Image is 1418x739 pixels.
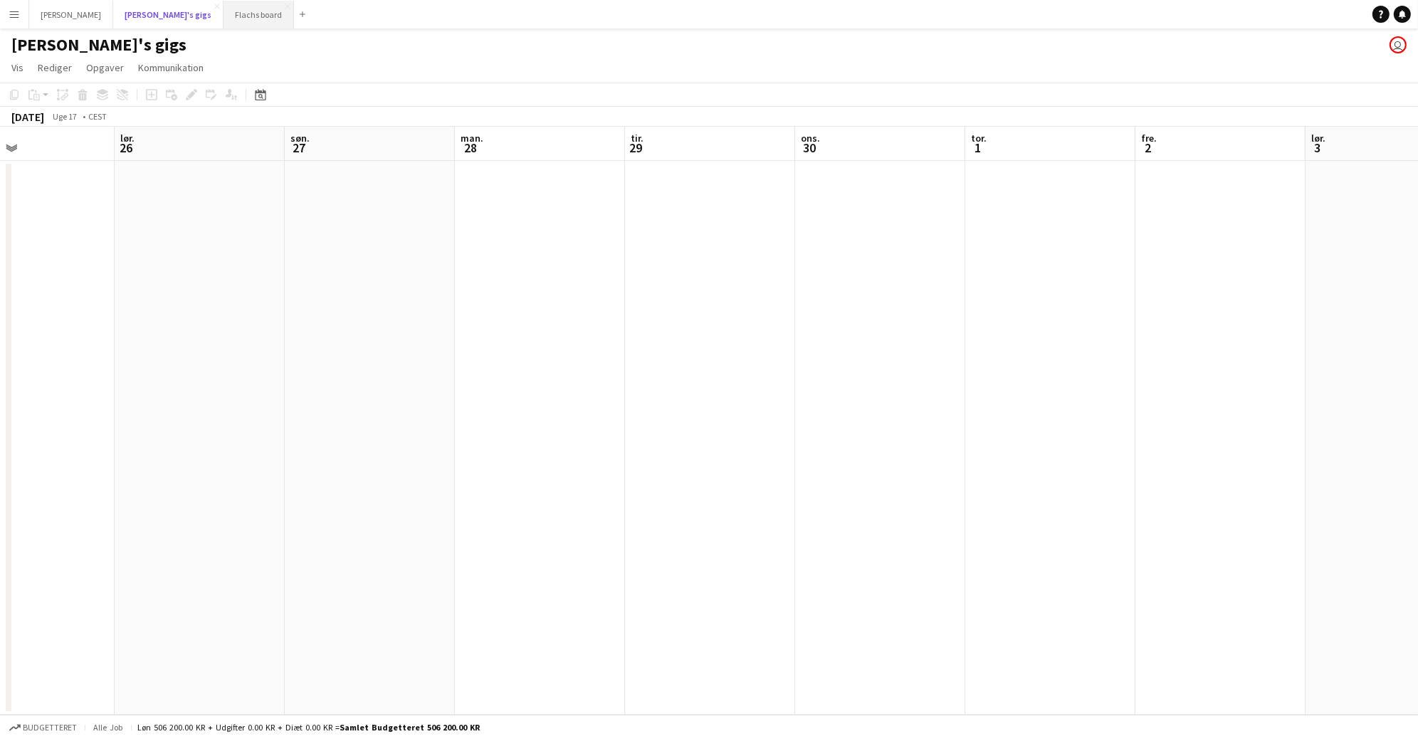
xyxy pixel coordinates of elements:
[290,132,310,145] span: søn.
[224,1,294,28] button: Flachs board
[120,132,135,145] span: lør.
[6,58,29,77] a: Vis
[118,140,135,156] span: 26
[11,110,44,124] div: [DATE]
[461,132,483,145] span: man.
[7,720,79,735] button: Budgetteret
[340,722,480,733] span: Samlet budgetteret 506 200.00 KR
[23,723,77,733] span: Budgetteret
[288,140,310,156] span: 27
[971,132,987,145] span: tor.
[1311,132,1325,145] span: lør.
[631,132,644,145] span: tir.
[80,58,130,77] a: Opgaver
[91,722,125,733] span: Alle job
[32,58,78,77] a: Rediger
[629,140,644,156] span: 29
[1141,132,1157,145] span: fre.
[1139,140,1157,156] span: 2
[11,34,187,56] h1: [PERSON_NAME]'s gigs
[47,111,83,122] span: Uge 17
[11,61,23,74] span: Vis
[801,132,820,145] span: ons.
[969,140,987,156] span: 1
[38,61,72,74] span: Rediger
[86,61,124,74] span: Opgaver
[132,58,209,77] a: Kommunikation
[88,111,107,122] div: CEST
[137,722,480,733] div: Løn 506 200.00 KR + Udgifter 0.00 KR + Diæt 0.00 KR =
[138,61,204,74] span: Kommunikation
[29,1,113,28] button: [PERSON_NAME]
[113,1,224,28] button: [PERSON_NAME]'s gigs
[1390,36,1407,53] app-user-avatar: Frederik Flach
[1309,140,1325,156] span: 3
[799,140,820,156] span: 30
[458,140,483,156] span: 28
